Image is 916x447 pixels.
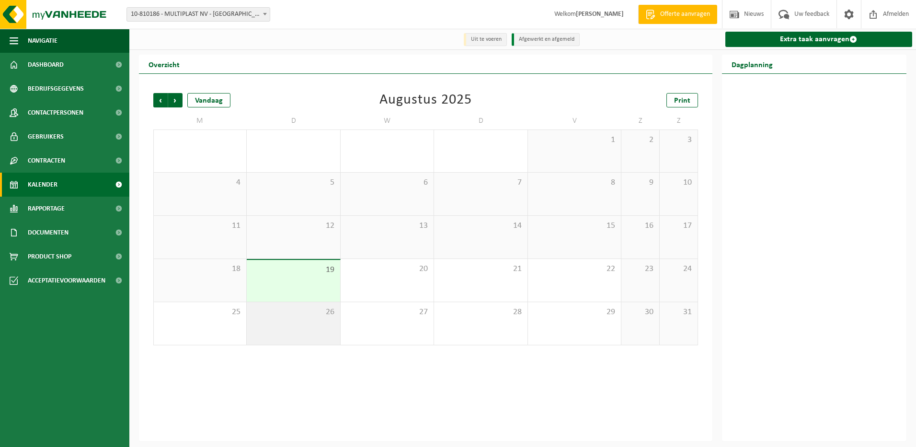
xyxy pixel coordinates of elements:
span: 21 [439,264,522,274]
strong: [PERSON_NAME] [576,11,624,18]
div: Vandaag [187,93,230,107]
span: Navigatie [28,29,57,53]
span: Print [674,97,690,105]
span: Offerte aanvragen [658,10,712,19]
span: 22 [533,264,616,274]
td: D [247,112,340,129]
span: 6 [345,177,429,188]
span: Acceptatievoorwaarden [28,269,105,293]
td: D [434,112,527,129]
span: 19 [252,265,335,275]
span: 16 [626,221,654,231]
span: Documenten [28,221,69,245]
td: V [528,112,621,129]
span: 5 [252,177,335,188]
span: Vorige [153,93,168,107]
span: 1 [533,135,616,145]
span: 3 [664,135,693,145]
span: 4 [159,177,241,188]
a: Extra taak aanvragen [725,32,913,47]
span: 17 [664,221,693,231]
span: 7 [439,177,522,188]
h2: Dagplanning [722,55,782,73]
div: Augustus 2025 [379,93,472,107]
span: 30 [626,307,654,318]
span: Contactpersonen [28,101,83,125]
span: 27 [345,307,429,318]
h2: Overzicht [139,55,189,73]
span: 9 [626,177,654,188]
td: W [341,112,434,129]
span: 11 [159,221,241,231]
td: Z [621,112,660,129]
span: 15 [533,221,616,231]
span: Dashboard [28,53,64,77]
span: Product Shop [28,245,71,269]
span: 10-810186 - MULTIPLAST NV - DENDERMONDE [127,8,270,21]
span: Gebruikers [28,125,64,149]
td: M [153,112,247,129]
a: Print [666,93,698,107]
span: Rapportage [28,197,65,221]
span: 2 [626,135,654,145]
span: 23 [626,264,654,274]
li: Uit te voeren [464,33,507,46]
span: Kalender [28,173,57,197]
span: 29 [533,307,616,318]
span: Contracten [28,149,65,173]
span: 24 [664,264,693,274]
span: 18 [159,264,241,274]
span: 13 [345,221,429,231]
span: 31 [664,307,693,318]
span: Volgende [168,93,183,107]
td: Z [660,112,698,129]
span: 26 [252,307,335,318]
span: 28 [439,307,522,318]
span: 8 [533,177,616,188]
span: 10-810186 - MULTIPLAST NV - DENDERMONDE [126,7,270,22]
span: 12 [252,221,335,231]
span: 10 [664,177,693,188]
a: Offerte aanvragen [638,5,717,24]
li: Afgewerkt en afgemeld [512,33,580,46]
span: 25 [159,307,241,318]
span: Bedrijfsgegevens [28,77,84,101]
span: 14 [439,221,522,231]
span: 20 [345,264,429,274]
